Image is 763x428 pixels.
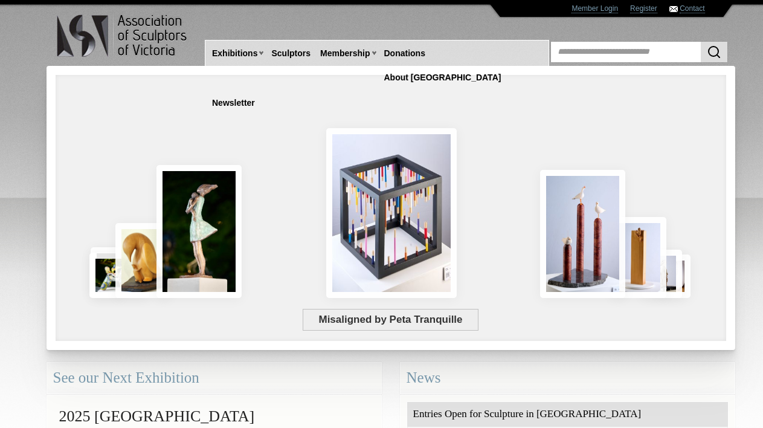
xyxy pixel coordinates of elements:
img: Connection [156,165,242,298]
a: Donations [379,42,430,65]
span: Misaligned by Peta Tranquille [303,309,478,331]
img: Rising Tides [540,170,625,298]
img: Misaligned [326,128,457,298]
a: Membership [315,42,375,65]
img: Search [707,45,721,59]
a: Register [630,4,657,13]
a: Exhibitions [207,42,262,65]
a: Member Login [571,4,618,13]
a: Sculptors [266,42,315,65]
a: Contact [680,4,704,13]
img: logo.png [56,12,189,60]
a: Newsletter [207,92,260,114]
div: See our Next Exhibition [47,362,382,394]
div: News [400,362,735,394]
a: About [GEOGRAPHIC_DATA] [379,66,506,89]
div: Entries Open for Sculpture in [GEOGRAPHIC_DATA] [407,402,728,427]
img: Contact ASV [669,6,678,12]
img: Little Frog. Big Climb [611,217,666,298]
